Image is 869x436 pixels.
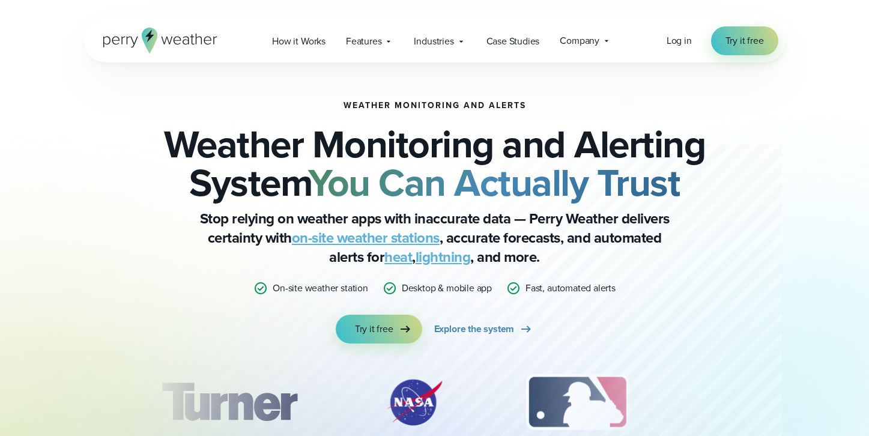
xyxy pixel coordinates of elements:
[144,372,314,432] div: 1 of 12
[144,372,314,432] img: Turner-Construction_1.svg
[308,154,680,211] strong: You Can Actually Trust
[476,29,550,53] a: Case Studies
[292,227,440,249] a: on-site weather stations
[667,34,692,47] span: Log in
[273,281,368,295] p: On-site weather station
[355,322,393,336] span: Try it free
[434,315,534,344] a: Explore the system
[262,29,336,53] a: How it Works
[698,372,795,432] div: 4 of 12
[372,372,456,432] img: NASA.svg
[514,372,641,432] div: 3 of 12
[560,34,599,48] span: Company
[272,34,325,49] span: How it Works
[384,246,412,268] a: heat
[372,372,456,432] div: 2 of 12
[667,34,692,48] a: Log in
[346,34,382,49] span: Features
[486,34,540,49] span: Case Studies
[195,209,675,267] p: Stop relying on weather apps with inaccurate data — Perry Weather delivers certainty with , accur...
[144,125,725,202] h2: Weather Monitoring and Alerting System
[525,281,616,295] p: Fast, automated alerts
[725,34,764,48] span: Try it free
[336,315,422,344] a: Try it free
[698,372,795,432] img: PGA.svg
[434,322,515,336] span: Explore the system
[402,281,492,295] p: Desktop & mobile app
[416,246,471,268] a: lightning
[344,101,526,111] h1: Weather Monitoring and Alerts
[414,34,453,49] span: Industries
[514,372,641,432] img: MLB.svg
[711,26,778,55] a: Try it free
